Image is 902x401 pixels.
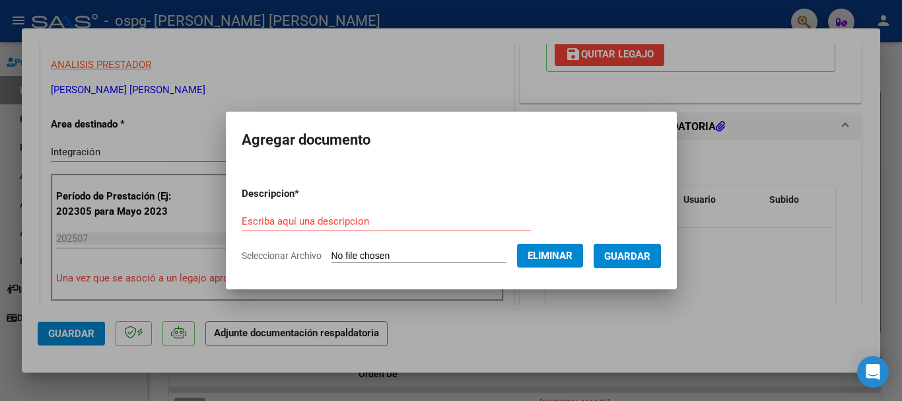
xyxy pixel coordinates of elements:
span: Guardar [604,250,650,262]
span: Seleccionar Archivo [242,250,322,261]
p: Descripcion [242,186,368,201]
div: Open Intercom Messenger [857,356,889,388]
button: Guardar [594,244,661,268]
h2: Agregar documento [242,128,661,153]
span: Eliminar [528,250,572,262]
button: Eliminar [517,244,583,268]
